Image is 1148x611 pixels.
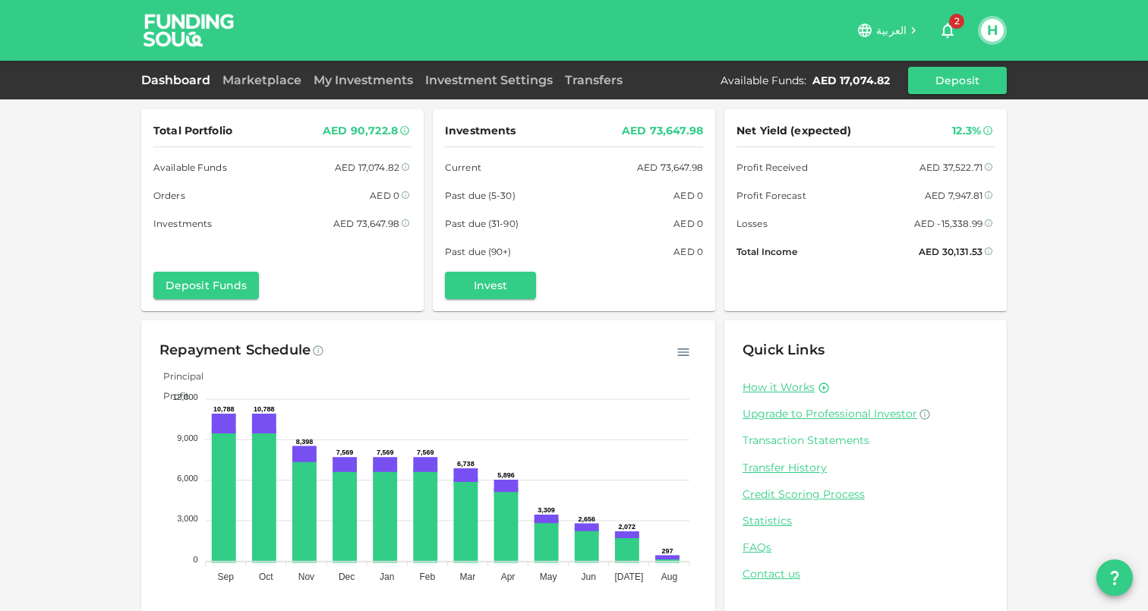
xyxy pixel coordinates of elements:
span: Current [445,159,481,175]
a: Investment Settings [419,73,559,87]
span: Orders [153,187,185,203]
tspan: 9,000 [177,433,198,443]
div: AED 73,647.98 [333,216,399,231]
tspan: Feb [419,572,435,582]
a: Credit Scoring Process [743,487,989,502]
div: AED 90,722.8 [323,121,398,140]
span: Past due (31-90) [445,216,519,231]
span: Profit Received [736,159,808,175]
button: 2 [932,15,963,46]
tspan: Nov [298,572,314,582]
span: Past due (5-30) [445,187,516,203]
button: Deposit [908,67,1007,94]
div: AED 0 [673,187,703,203]
button: H [981,19,1004,42]
a: My Investments [307,73,419,87]
div: AED 7,947.81 [925,187,982,203]
span: Profit [152,390,189,402]
tspan: Sep [218,572,235,582]
div: AED 0 [370,187,399,203]
div: Repayment Schedule [159,339,311,363]
tspan: Jun [582,572,596,582]
span: العربية [876,24,907,37]
div: 12.3% [952,121,981,140]
tspan: May [540,572,557,582]
div: AED 0 [673,216,703,231]
span: Profit Forecast [736,187,806,203]
div: AED 0 [673,244,703,260]
span: Available Funds [153,159,227,175]
span: Net Yield (expected) [736,121,852,140]
tspan: Dec [339,572,355,582]
a: Statistics [743,514,989,528]
div: AED 37,522.71 [919,159,982,175]
a: Transfers [559,73,629,87]
div: AED 17,074.82 [812,73,890,88]
span: Quick Links [743,342,825,358]
button: question [1096,559,1133,596]
tspan: Aug [661,572,677,582]
tspan: 6,000 [177,474,198,483]
a: Upgrade to Professional Investor [743,407,989,421]
span: Upgrade to Professional Investor [743,407,917,420]
span: Total Portfolio [153,121,232,140]
tspan: 0 [194,555,198,564]
button: Deposit Funds [153,272,259,299]
tspan: Jan [380,572,394,582]
div: AED 30,131.53 [919,244,982,260]
tspan: Oct [259,572,273,582]
tspan: [DATE] [614,572,643,582]
span: Principal [152,370,203,382]
a: Transaction Statements [743,433,989,448]
button: Invest [445,272,536,299]
span: Past due (90+) [445,244,512,260]
a: Transfer History [743,461,989,475]
a: Dashboard [141,73,216,87]
div: AED -15,338.99 [914,216,982,231]
tspan: Apr [501,572,516,582]
a: Marketplace [216,73,307,87]
a: How it Works [743,380,815,395]
span: 2 [949,14,964,29]
div: AED 73,647.98 [637,159,703,175]
div: AED 17,074.82 [335,159,399,175]
div: AED 73,647.98 [622,121,703,140]
span: Investments [153,216,212,231]
span: Losses [736,216,768,231]
tspan: Mar [460,572,476,582]
span: Investments [445,121,516,140]
a: FAQs [743,540,989,555]
tspan: 3,000 [177,514,198,523]
tspan: 12,000 [172,392,198,402]
div: Available Funds : [721,73,806,88]
span: Total Income [736,244,797,260]
a: Contact us [743,567,989,581]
